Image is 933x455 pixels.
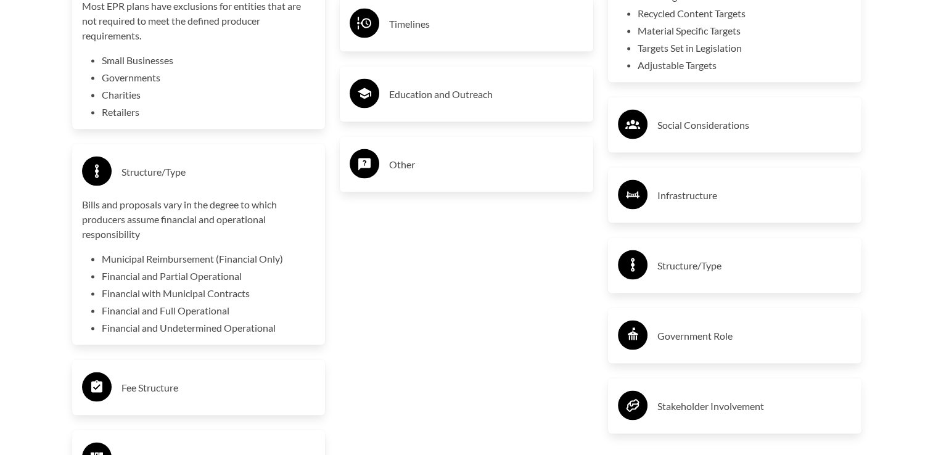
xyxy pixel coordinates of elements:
[82,197,316,242] p: Bills and proposals vary in the degree to which producers assume financial and operational respon...
[121,378,316,398] h3: Fee Structure
[102,53,316,68] li: Small Businesses
[102,105,316,120] li: Retailers
[102,303,316,318] li: Financial and Full Operational
[389,84,583,104] h3: Education and Outreach
[102,321,316,335] li: Financial and Undetermined Operational
[389,155,583,174] h3: Other
[657,256,852,276] h3: Structure/Type
[657,326,852,346] h3: Government Role
[657,115,852,135] h3: Social Considerations
[102,286,316,301] li: Financial with Municipal Contracts
[638,23,852,38] li: Material Specific Targets
[102,269,316,284] li: Financial and Partial Operational
[638,6,852,21] li: Recycled Content Targets
[657,396,852,416] h3: Stakeholder Involvement
[102,252,316,266] li: Municipal Reimbursement (Financial Only)
[102,70,316,85] li: Governments
[638,41,852,55] li: Targets Set in Legislation
[638,58,852,73] li: Adjustable Targets
[657,186,852,205] h3: Infrastructure
[389,14,583,34] h3: Timelines
[121,162,316,182] h3: Structure/Type
[102,88,316,102] li: Charities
